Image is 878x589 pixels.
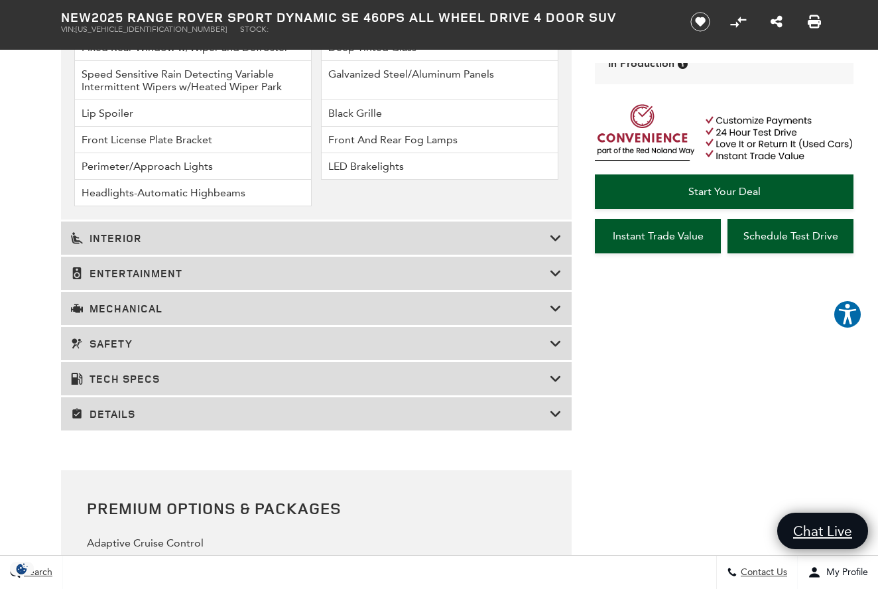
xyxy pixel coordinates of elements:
[821,567,868,578] span: My Profile
[71,407,550,421] h3: Details
[321,100,558,127] li: Black Grille
[786,522,859,540] span: Chat Live
[61,25,76,34] span: VIN:
[71,337,550,350] h3: Safety
[240,25,269,34] span: Stock:
[833,300,862,329] button: Explore your accessibility options
[727,219,853,253] a: Schedule Test Drive
[808,14,821,30] a: Print this New 2025 Range Rover Sport Dynamic SE 460PS All Wheel Drive 4 Door SUV
[7,562,37,576] img: Opt-Out Icon
[74,100,312,127] li: Lip Spoiler
[74,127,312,153] li: Front License Plate Bracket
[71,372,550,385] h3: Tech Specs
[71,302,550,315] h3: Mechanical
[613,229,704,242] span: Instant Trade Value
[771,14,783,30] a: Share this New 2025 Range Rover Sport Dynamic SE 460PS All Wheel Drive 4 Door SUV
[74,153,312,180] li: Perimeter/Approach Lights
[321,153,558,180] li: LED Brakelights
[798,556,878,589] button: Open user profile menu
[678,59,688,69] div: Vehicle is being built. Estimated time of delivery is 5-12 weeks. MSRP will be finalized when the...
[737,567,787,578] span: Contact Us
[595,219,721,253] a: Instant Trade Value
[777,513,868,549] a: Chat Live
[595,174,853,209] a: Start Your Deal
[595,260,853,469] iframe: YouTube video player
[61,8,92,26] strong: New
[686,11,715,33] button: Save vehicle
[7,562,37,576] section: Click to Open Cookie Consent Modal
[87,496,546,520] h2: Premium Options & Packages
[743,229,838,242] span: Schedule Test Drive
[71,231,550,245] h3: Interior
[74,180,312,206] li: Headlights-Automatic Highbeams
[608,56,674,71] span: In Production
[321,127,558,153] li: Front And Rear Fog Lamps
[71,267,550,280] h3: Entertainment
[74,61,312,100] li: Speed Sensitive Rain Detecting Variable Intermittent Wipers w/Heated Wiper Park
[728,12,748,32] button: Compare Vehicle
[833,300,862,332] aside: Accessibility Help Desk
[61,10,668,25] h1: 2025 Range Rover Sport Dynamic SE 460PS All Wheel Drive 4 Door SUV
[321,61,558,100] li: Galvanized Steel/Aluminum Panels
[76,25,227,34] span: [US_VEHICLE_IDENTIFICATION_NUMBER]
[688,185,761,198] span: Start Your Deal
[87,530,546,556] div: Adaptive Cruise Control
